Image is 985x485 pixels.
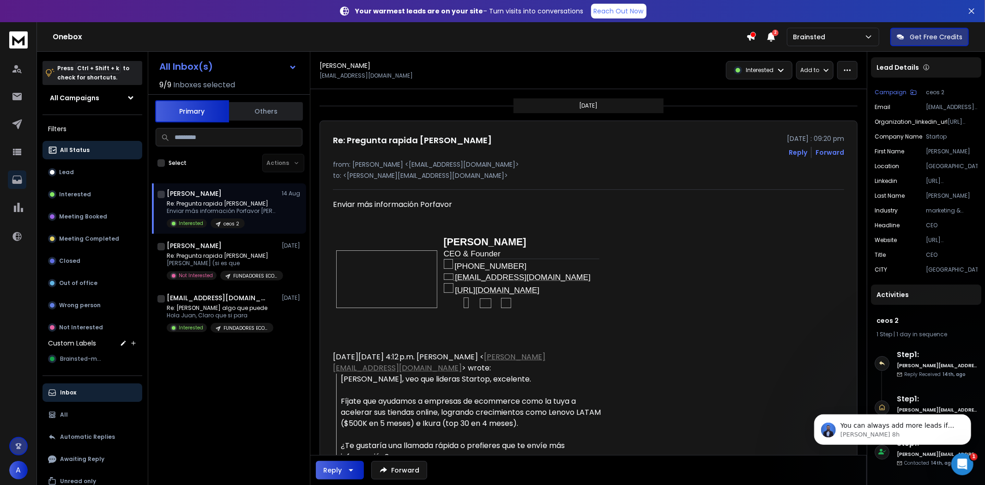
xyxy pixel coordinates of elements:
[772,30,779,36] span: 2
[333,171,844,180] p: to: <[PERSON_NAME][EMAIL_ADDRESS][DOMAIN_NAME]>
[42,406,142,424] button: All
[910,32,962,42] p: Get Free Credits
[59,191,91,198] p: Interested
[59,257,80,265] p: Closed
[948,118,978,126] p: [URL][DOMAIN_NAME]
[875,163,899,170] p: location
[224,325,268,332] p: FUNDADORES ECOM - RETAIL
[179,220,203,227] p: Interested
[793,32,829,42] p: Brainsted
[876,330,892,338] span: 1 Step
[875,103,890,111] p: Email
[167,260,278,267] p: [PERSON_NAME] (si es que
[926,177,978,185] p: [URL][DOMAIN_NAME]
[333,352,545,373] a: [PERSON_NAME][EMAIL_ADDRESS][DOMAIN_NAME]
[896,330,947,338] span: 1 day in sequence
[59,279,97,287] p: Out of office
[871,285,981,305] div: Activities
[48,339,96,348] h3: Custom Labels
[333,134,492,147] h1: Re: Pregunta rapida [PERSON_NAME]
[59,302,101,309] p: Wrong person
[233,273,278,279] p: FUNDADORES ECOM - RETAIL
[60,455,104,463] p: Awaiting Reply
[875,177,897,185] p: linkedin
[76,63,121,73] span: Ctrl + Shift + k
[356,6,584,16] p: – Turn visits into conversations
[787,134,844,143] p: [DATE] : 09:20 pm
[356,6,483,16] strong: Your warmest leads are on your site
[42,428,142,446] button: Automatic Replies
[926,148,978,155] p: [PERSON_NAME]
[875,89,917,96] button: Campaign
[455,285,539,296] a: [URL][DOMAIN_NAME]
[897,349,978,360] h6: Step 1 :
[167,312,273,319] p: Hola Juan, Claro que si para
[875,266,887,273] p: CITY
[875,222,900,229] p: headline
[42,163,142,182] button: Lead
[152,57,304,76] button: All Inbox(s)
[800,67,819,74] p: Add to
[9,461,28,479] button: A
[60,146,90,154] p: All Status
[926,163,978,170] p: [GEOGRAPHIC_DATA]
[59,213,107,220] p: Meeting Booked
[926,222,978,229] p: CEO
[453,272,591,283] a: [EMAIL_ADDRESS][DOMAIN_NAME]
[42,89,142,107] button: All Campaigns
[167,252,278,260] p: Re: Pregunta rapida [PERSON_NAME]
[155,100,229,122] button: Primary
[282,190,302,197] p: 14 Aug
[179,272,213,279] p: Not Interested
[159,62,213,71] h1: All Inbox(s)
[594,6,644,16] p: Reach Out Now
[42,122,142,135] h3: Filters
[42,141,142,159] button: All Status
[926,207,978,214] p: marketing & advertising
[926,236,978,244] p: [URL][DOMAIN_NAME]
[42,185,142,204] button: Interested
[875,207,898,214] p: industry
[9,31,28,48] img: logo
[42,230,142,248] button: Meeting Completed
[53,31,746,42] h1: Onebox
[224,220,239,227] p: ceos 2
[926,103,978,111] p: [EMAIL_ADDRESS][DOMAIN_NAME]
[591,4,647,18] a: Reach Out Now
[904,460,954,467] p: Contacted
[316,461,364,479] button: Reply
[333,352,603,374] div: [DATE][DATE] 4:12 p.m. [PERSON_NAME] < > wrote:
[42,383,142,402] button: Inbox
[282,242,302,249] p: [DATE]
[173,79,235,91] h3: Inboxes selected
[746,67,773,74] p: Interested
[970,453,978,461] span: 1
[890,28,969,46] button: Get Free Credits
[159,79,171,91] span: 9 / 9
[897,362,978,369] h6: [PERSON_NAME][EMAIL_ADDRESS][DOMAIN_NAME]
[333,160,844,169] p: from: [PERSON_NAME] <[EMAIL_ADDRESS][DOMAIN_NAME]>
[60,478,96,485] p: Unread only
[444,249,501,258] span: CEO & Founder
[371,461,427,479] button: Forward
[42,252,142,270] button: Closed
[60,411,68,418] p: All
[323,466,342,475] div: Reply
[42,350,142,368] button: Brainsted-man
[60,433,115,441] p: Automatic Replies
[789,148,807,157] button: Reply
[60,389,76,396] p: Inbox
[60,355,104,363] span: Brainsted-man
[42,207,142,226] button: Meeting Booked
[926,266,978,273] p: [GEOGRAPHIC_DATA]
[875,133,922,140] p: Company Name
[167,304,273,312] p: Re: [PERSON_NAME] algo que puede
[42,450,142,468] button: Awaiting Reply
[454,261,526,271] span: [PHONE_NUMBER]
[444,236,526,248] span: [PERSON_NAME]
[282,294,302,302] p: [DATE]
[876,331,976,338] div: |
